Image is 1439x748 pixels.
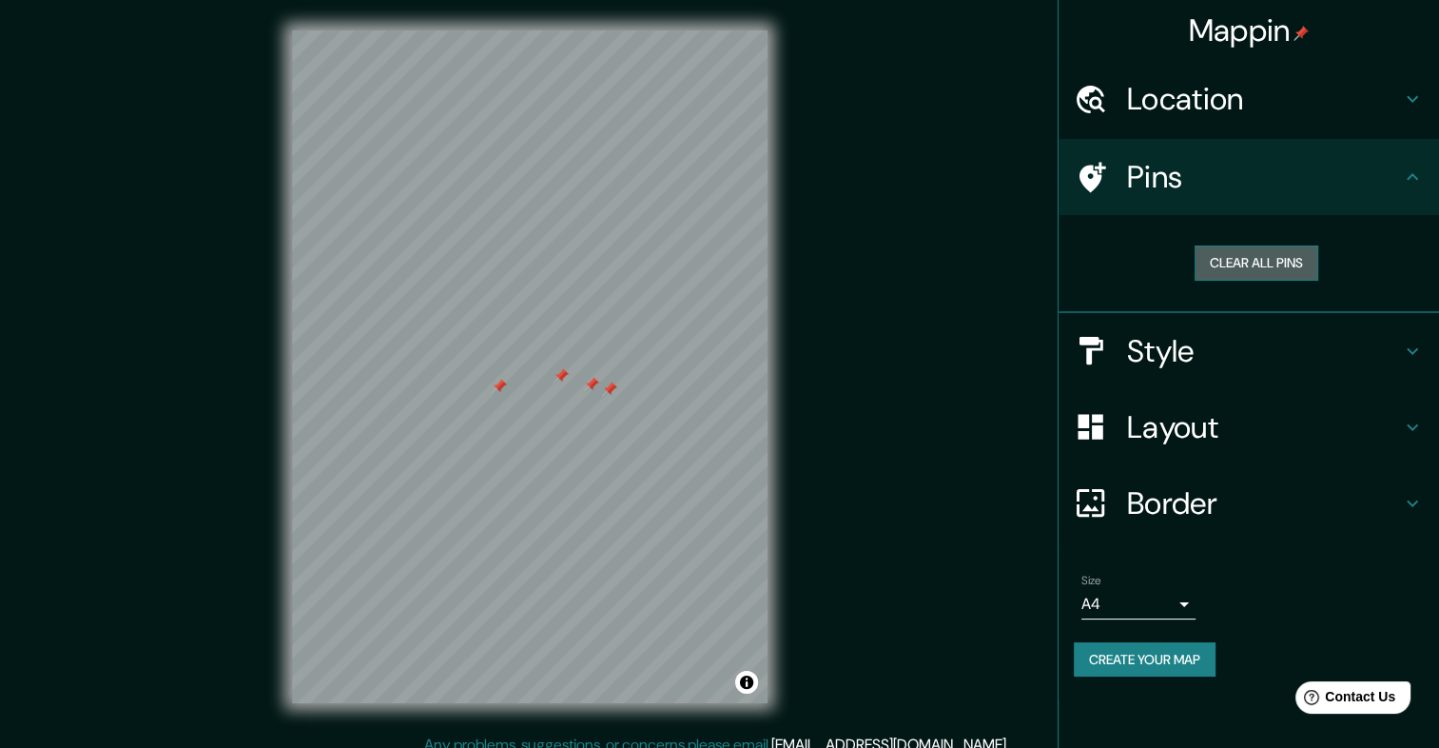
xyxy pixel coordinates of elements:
h4: Border [1127,484,1401,522]
h4: Style [1127,332,1401,370]
div: Pins [1059,139,1439,215]
div: Border [1059,465,1439,541]
div: Layout [1059,389,1439,465]
iframe: Help widget launcher [1270,674,1418,727]
label: Size [1081,572,1101,588]
h4: Mappin [1189,11,1310,49]
div: Location [1059,61,1439,137]
div: Style [1059,313,1439,389]
h4: Pins [1127,158,1401,196]
div: A4 [1081,589,1196,620]
h4: Layout [1127,408,1401,446]
button: Clear all pins [1195,246,1318,281]
button: Create your map [1074,642,1215,678]
h4: Location [1127,80,1401,118]
img: pin-icon.png [1293,26,1309,41]
canvas: Map [292,30,768,703]
button: Toggle attribution [735,671,758,694]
